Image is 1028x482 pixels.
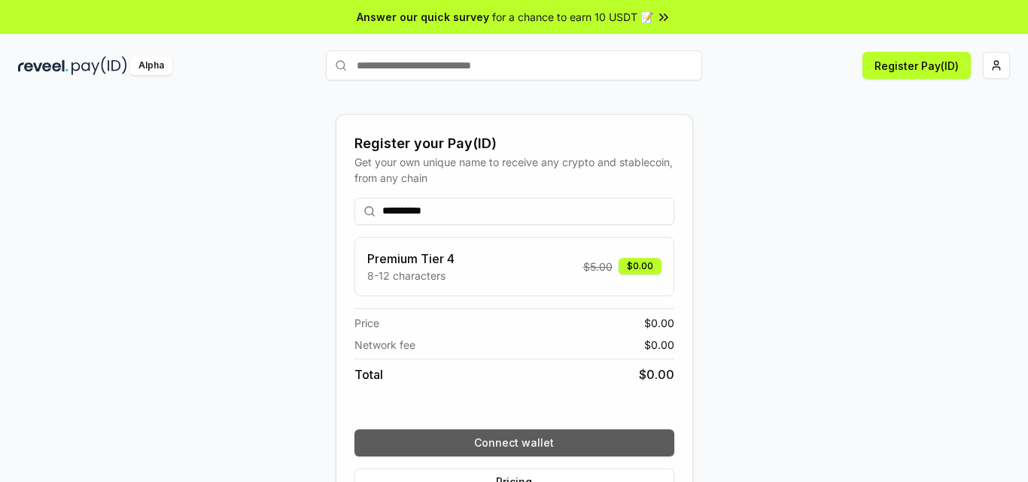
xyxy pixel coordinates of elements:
[862,52,971,79] button: Register Pay(ID)
[354,429,674,456] button: Connect wallet
[130,56,172,75] div: Alpha
[583,259,613,274] span: $ 5.00
[354,315,379,331] span: Price
[492,9,653,25] span: for a chance to earn 10 USDT 📝
[644,337,674,353] span: $ 0.00
[644,315,674,331] span: $ 0.00
[354,133,674,154] div: Register your Pay(ID)
[357,9,489,25] span: Answer our quick survey
[354,365,383,383] span: Total
[354,337,415,353] span: Network fee
[367,268,455,283] p: 8-12 characters
[619,258,662,274] div: $0.00
[71,56,127,75] img: pay_id
[639,365,674,383] span: $ 0.00
[367,250,455,268] h3: Premium Tier 4
[354,154,674,186] div: Get your own unique name to receive any crypto and stablecoin, from any chain
[18,56,68,75] img: reveel_dark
